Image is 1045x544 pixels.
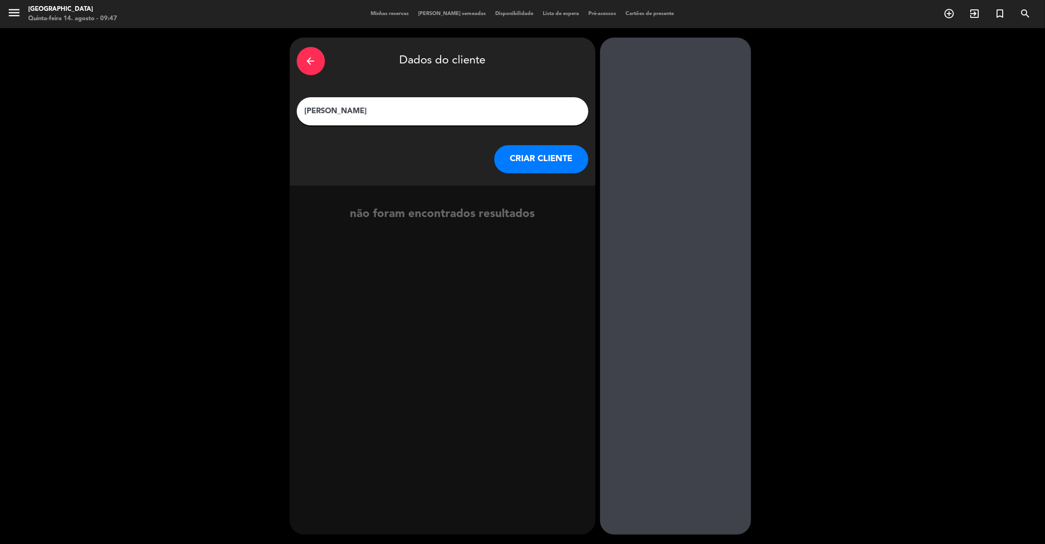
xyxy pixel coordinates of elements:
span: Cartões de presente [621,11,679,16]
span: Lista de espera [538,11,584,16]
i: arrow_back [305,55,317,67]
i: exit_to_app [969,8,980,19]
button: CRIAR CLIENTE [494,145,588,173]
i: menu [7,6,21,20]
span: Pré-acessos [584,11,621,16]
div: Dados do cliente [297,45,588,78]
i: add_circle_outline [943,8,955,19]
span: Minhas reservas [366,11,414,16]
i: search [1020,8,1031,19]
button: menu [7,6,21,23]
span: [PERSON_NAME] semeadas [414,11,491,16]
div: [GEOGRAPHIC_DATA] [28,5,117,14]
i: turned_in_not [994,8,1005,19]
div: não foram encontrados resultados [290,205,595,224]
span: Disponibilidade [491,11,538,16]
div: Quinta-feira 14. agosto - 09:47 [28,14,117,23]
input: Digite o nome, email ou número de telefone... [304,105,581,118]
